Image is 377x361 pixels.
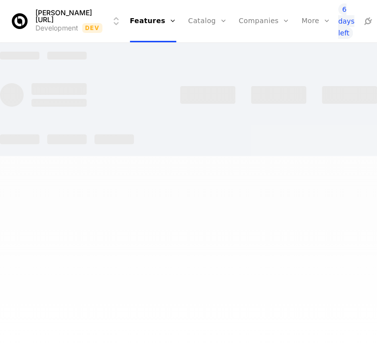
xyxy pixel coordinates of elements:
[12,9,122,33] button: Select environment
[12,13,28,29] img: Billy.ai
[35,23,78,33] div: Development
[362,15,374,27] a: Integrations
[82,23,102,33] span: Dev
[35,9,100,23] span: [PERSON_NAME][URL]
[338,3,354,39] span: 6 days left
[338,3,358,39] a: 6 days left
